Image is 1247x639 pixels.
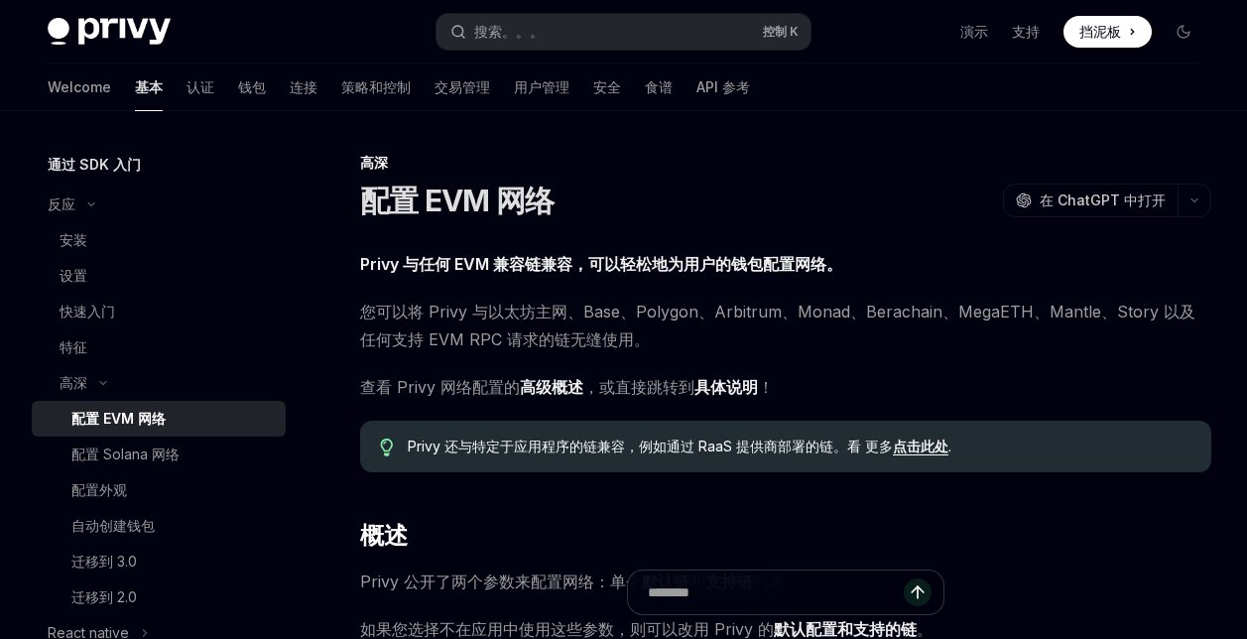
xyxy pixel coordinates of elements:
[32,579,286,615] a: 迁移到 2.0
[1168,16,1199,48] button: 切换深色模式
[904,578,932,606] button: 发送消息
[32,544,286,579] a: 迁移到 3.0
[32,294,286,329] a: 快速入门
[71,585,137,609] div: 迁移到 2.0
[60,300,115,323] div: 快速入门
[593,77,621,97] font: 安全
[360,373,1211,401] span: 查看 Privy 网络配置的 ，或直接跳转到 ！
[1063,16,1152,48] a: 挡泥板
[135,77,163,97] font: 基本
[32,401,286,437] a: 配置 EVM 网络
[32,508,286,544] a: 自动创建钱包
[1012,22,1040,42] a: 支持
[187,77,214,97] font: 认证
[763,24,799,40] span: 控制 K
[1040,191,1166,210] span: 在 ChatGPT 中打开
[893,438,948,455] a: 点击此处
[436,14,810,50] button: 搜索。。。控制 K
[474,20,544,44] div: 搜索。。。
[360,520,407,552] span: 概述
[48,192,75,216] div: 反应
[960,22,988,42] a: 演示
[645,77,673,97] font: 食谱
[48,77,111,97] font: Welcome
[71,407,166,431] div: 配置 EVM 网络
[645,64,673,111] a: 食谱
[32,472,286,508] a: 配置外观
[696,77,750,97] font: API 参考
[514,64,569,111] a: 用户管理
[1003,184,1178,217] button: 在 ChatGPT 中打开
[520,377,583,398] a: 高级概述
[48,18,171,46] img: 深色标志
[135,64,163,111] a: 基本
[48,153,141,177] h5: 通过 SDK 入门
[32,329,286,365] a: 特征
[187,64,214,111] a: 认证
[341,64,411,111] a: 策略和控制
[60,371,87,395] div: 高深
[48,64,111,111] a: Welcome
[60,335,87,359] div: 特征
[290,64,317,111] a: 连接
[593,64,621,111] a: 安全
[360,183,554,218] h1: 配置 EVM 网络
[238,77,266,97] font: 钱包
[360,254,842,274] strong: Privy 与任何 EVM 兼容链兼容，可以轻松地为用户的钱包配置网络。
[435,64,490,111] a: 交易管理
[435,77,490,97] font: 交易管理
[290,77,317,97] font: 连接
[360,298,1211,353] span: 您可以将 Privy 与以太坊主网、Base、Polygon、Arbitrum、Monad、Berachain、MegaETH、Mantle、Story 以及任何支持 EVM RPC 请求的链无...
[71,478,127,502] div: 配置外观
[360,153,1211,173] div: 高深
[408,437,1191,456] span: Privy 还与特定于应用程序的链兼容，例如通过 RaaS 提供商部署的链。看 更多 .
[32,437,286,472] a: 配置 Solana 网络
[32,222,286,258] a: 安装
[341,77,411,97] font: 策略和控制
[60,264,87,288] div: 设置
[694,377,758,398] a: 具体说明
[514,77,569,97] font: 用户管理
[380,439,394,456] svg: 提示
[32,258,286,294] a: 设置
[60,228,87,252] div: 安装
[71,443,180,466] div: 配置 Solana 网络
[238,64,266,111] a: 钱包
[696,64,750,111] a: API 参考
[1079,22,1121,42] span: 挡泥板
[71,550,137,574] div: 迁移到 3.0
[71,514,155,538] div: 自动创建钱包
